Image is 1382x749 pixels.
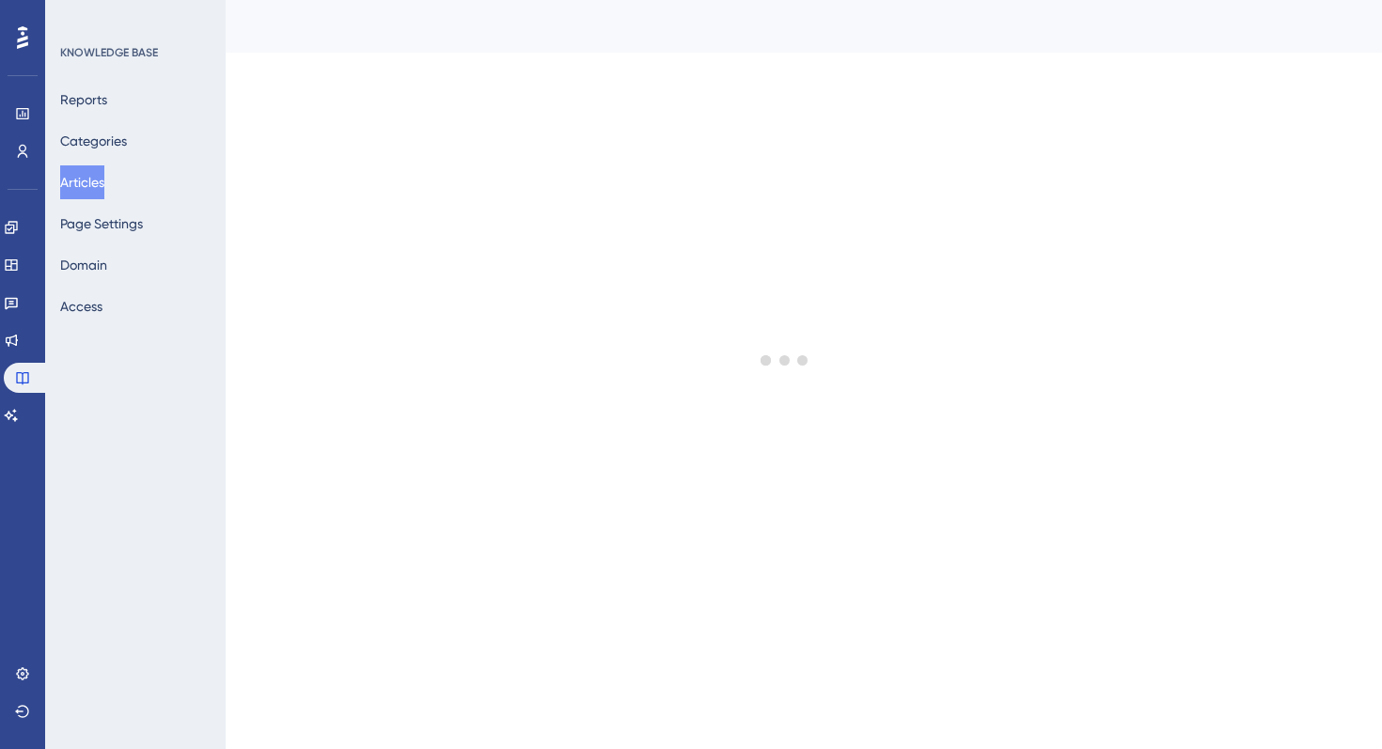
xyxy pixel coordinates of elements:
div: KNOWLEDGE BASE [60,45,158,60]
button: Categories [60,124,127,158]
button: Articles [60,165,104,199]
button: Domain [60,248,107,282]
button: Reports [60,83,107,117]
button: Page Settings [60,207,143,241]
button: Access [60,289,102,323]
